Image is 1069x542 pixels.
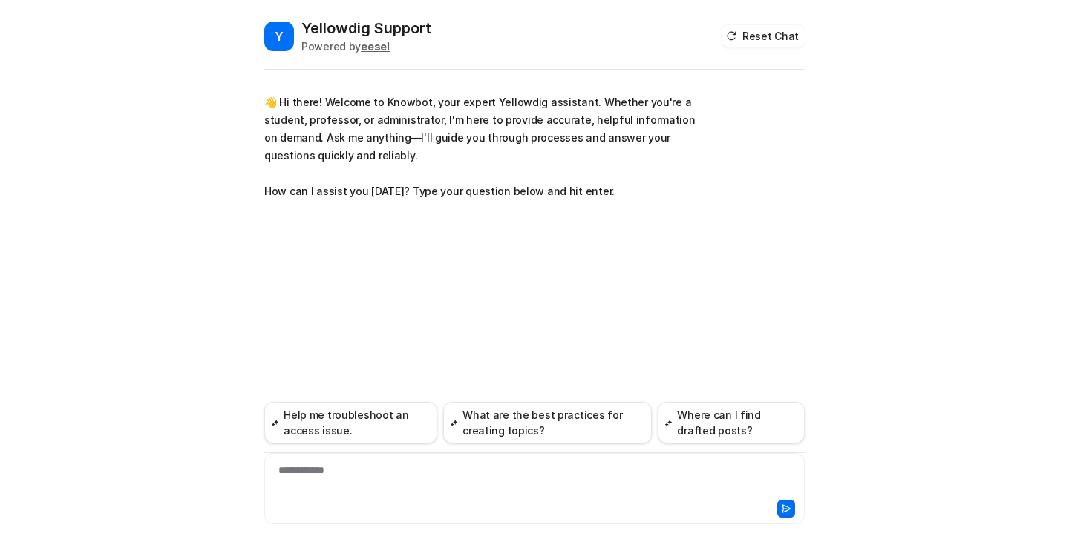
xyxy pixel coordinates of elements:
[658,402,805,443] button: Where can I find drafted posts?
[264,402,437,443] button: Help me troubleshoot an access issue.
[722,25,805,47] button: Reset Chat
[443,402,652,443] button: What are the best practices for creating topics?
[301,18,431,39] h2: Yellowdig Support
[361,40,390,53] b: eesel
[301,39,431,54] div: Powered by
[264,22,294,51] span: Y
[264,93,699,200] p: 👋 Hi there! Welcome to Knowbot, your expert Yellowdig assistant. Whether you're a student, profes...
